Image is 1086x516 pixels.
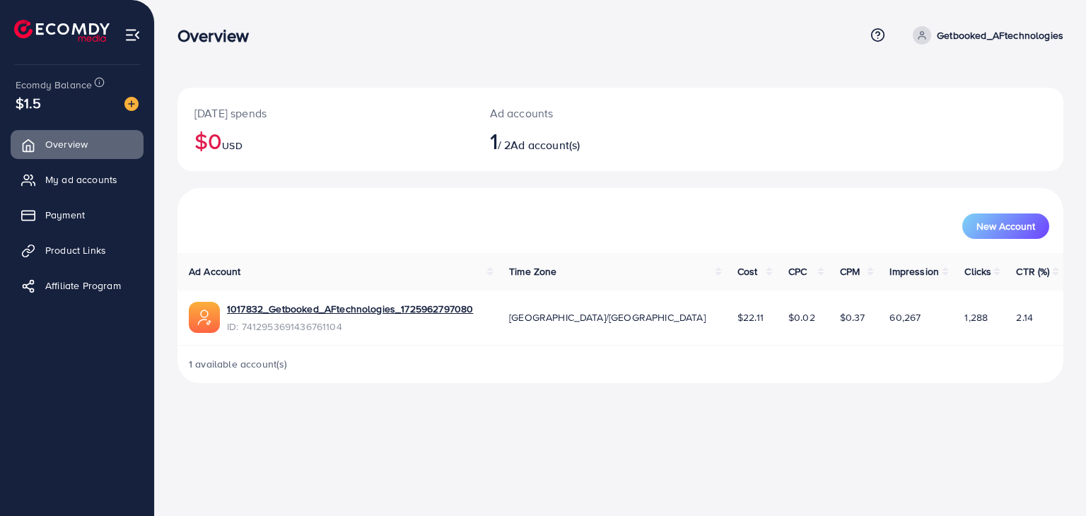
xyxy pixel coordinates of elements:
[194,127,456,154] h2: $0
[11,236,144,264] a: Product Links
[907,26,1063,45] a: Getbooked_AFtechnologies
[737,264,758,278] span: Cost
[788,264,807,278] span: CPC
[11,271,144,300] a: Affiliate Program
[189,302,220,333] img: ic-ads-acc.e4c84228.svg
[227,319,473,334] span: ID: 7412953691436761104
[14,20,110,42] img: logo
[937,27,1063,44] p: Getbooked_AFtechnologies
[490,127,677,154] h2: / 2
[510,137,580,153] span: Ad account(s)
[788,310,815,324] span: $0.02
[194,105,456,122] p: [DATE] spends
[177,25,260,46] h3: Overview
[962,213,1049,239] button: New Account
[124,97,139,111] img: image
[840,310,865,324] span: $0.37
[737,310,764,324] span: $22.11
[124,27,141,43] img: menu
[45,208,85,222] span: Payment
[509,264,556,278] span: Time Zone
[227,302,473,316] a: 1017832_Getbooked_AFtechnologies_1725962797080
[11,201,144,229] a: Payment
[490,124,498,157] span: 1
[189,264,241,278] span: Ad Account
[889,310,921,324] span: 60,267
[45,137,88,151] span: Overview
[1016,264,1049,278] span: CTR (%)
[45,243,106,257] span: Product Links
[16,78,92,92] span: Ecomdy Balance
[222,139,242,153] span: USD
[976,221,1035,231] span: New Account
[45,278,121,293] span: Affiliate Program
[1016,310,1033,324] span: 2.14
[490,105,677,122] p: Ad accounts
[189,357,288,371] span: 1 available account(s)
[11,165,144,194] a: My ad accounts
[45,172,117,187] span: My ad accounts
[889,264,939,278] span: Impression
[964,264,991,278] span: Clicks
[11,130,144,158] a: Overview
[509,310,706,324] span: [GEOGRAPHIC_DATA]/[GEOGRAPHIC_DATA]
[16,93,42,113] span: $1.5
[840,264,860,278] span: CPM
[964,310,988,324] span: 1,288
